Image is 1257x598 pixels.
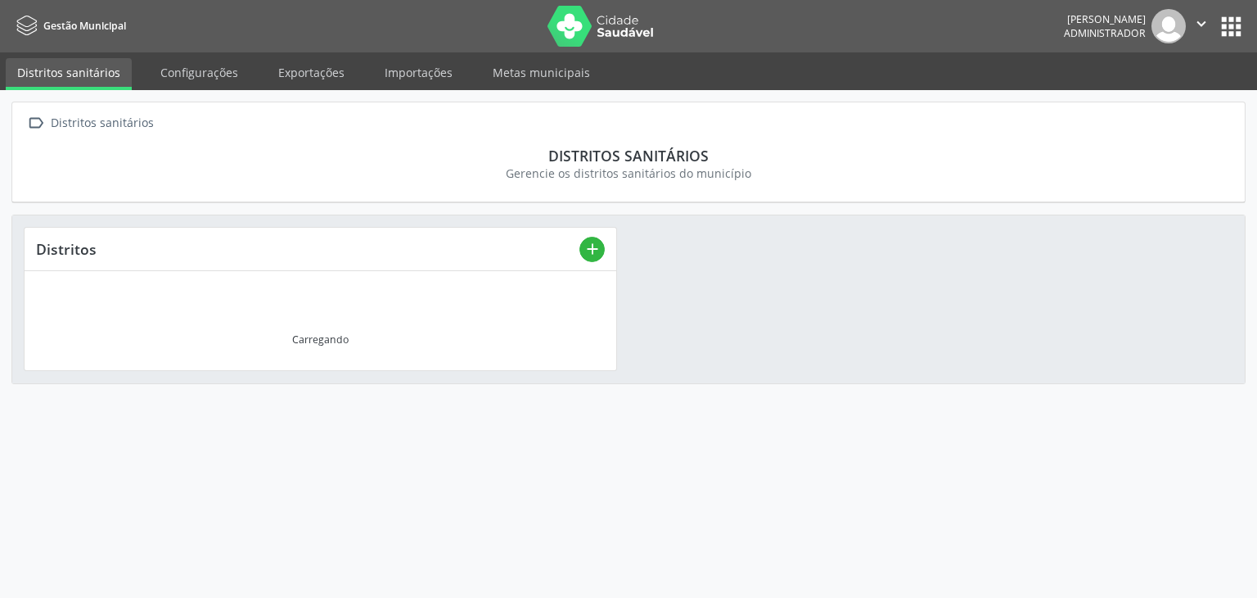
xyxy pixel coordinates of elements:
div: Carregando [292,333,349,347]
div: Distritos sanitários [35,147,1222,165]
i:  [24,111,47,135]
img: img [1151,9,1186,43]
span: Gestão Municipal [43,19,126,33]
button: add [579,237,605,262]
a:  Distritos sanitários [24,111,156,135]
i:  [1192,15,1210,33]
a: Importações [373,58,464,87]
button: apps [1217,12,1246,41]
div: Gerencie os distritos sanitários do município [35,165,1222,182]
div: [PERSON_NAME] [1064,12,1146,26]
a: Metas municipais [481,58,601,87]
div: Distritos sanitários [47,111,156,135]
button:  [1186,9,1217,43]
div: Distritos [36,240,579,258]
i: add [583,240,601,258]
a: Exportações [267,58,356,87]
a: Distritos sanitários [6,58,132,90]
a: Gestão Municipal [11,12,126,39]
a: Configurações [149,58,250,87]
span: Administrador [1064,26,1146,40]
